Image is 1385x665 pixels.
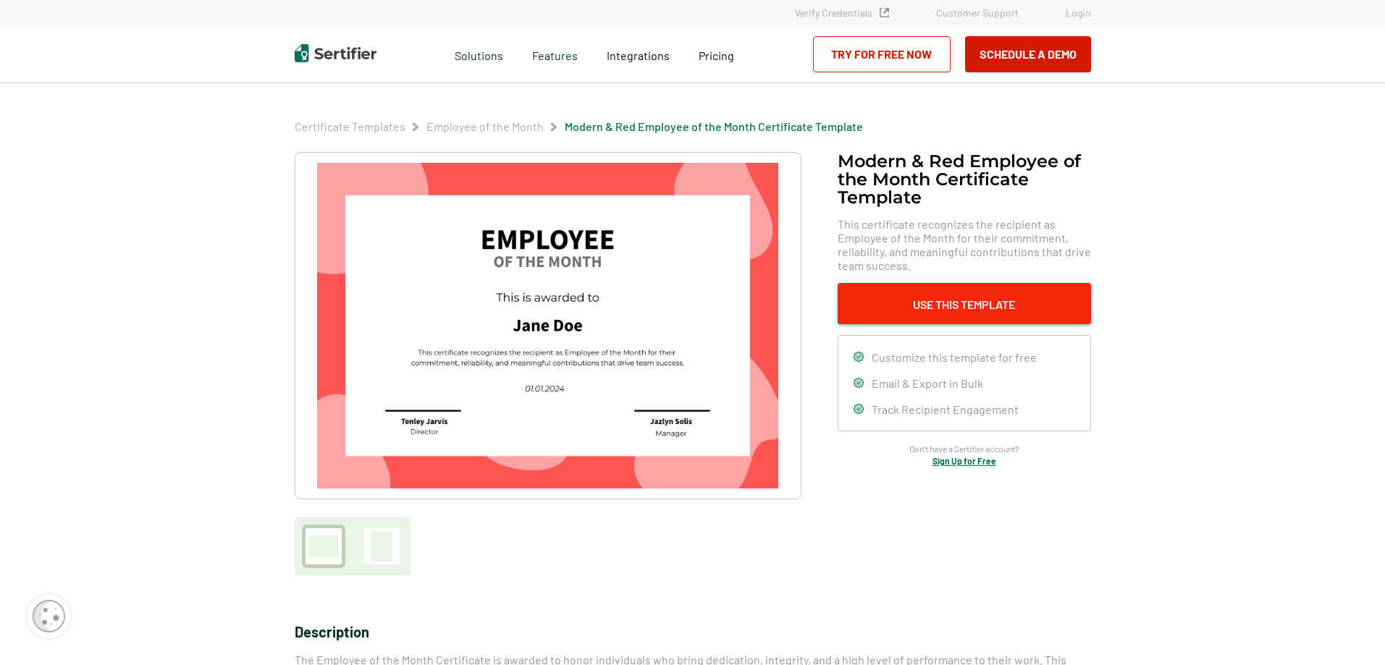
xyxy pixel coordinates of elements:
iframe: Chat Widget [1313,596,1385,665]
div: Breadcrumb [295,119,863,134]
button: Use This Template [838,283,1091,324]
span: Description [295,623,369,640]
a: Login [1066,7,1091,19]
span: This certificate recognizes the recipient as Employee of the Month for their commitment, reliabil... [838,217,1091,272]
span: Employee of the Month [426,119,544,134]
span: Customize this template for free [872,350,1037,364]
a: Pricing [699,45,734,63]
a: Verify Credentials [795,7,889,19]
span: Certificate Templates [295,119,405,134]
h1: Modern & Red Employee of the Month Certificate Template [838,152,1091,206]
a: Try for Free Now [813,36,951,72]
a: Certificate Templates [295,119,405,133]
a: Employee of the Month [426,119,544,133]
span: Modern & Red Employee of the Month Certificate Template [565,119,863,134]
span: Don’t have a Sertifier account? [909,442,1019,456]
a: Customer Support [936,7,1019,19]
span: Pricing [699,48,734,62]
span: Features [532,45,578,63]
img: Sertifier | Digital Credentialing Platform [295,44,376,62]
img: Cookie Popup Icon [33,600,65,632]
span: Email & Export in Bulk [872,376,983,390]
span: Solutions [455,45,503,63]
span: Integrations [607,48,670,62]
span: Track Recipient Engagement [872,402,1019,416]
button: Schedule a Demo [965,36,1091,72]
a: Integrations [607,45,670,63]
a: Sign Up for Free [933,456,996,466]
img: Verified [880,8,889,17]
a: Modern & Red Employee of the Month Certificate Template [565,119,863,133]
img: Modern & Red Employee of the Month Certificate Template [317,163,778,488]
